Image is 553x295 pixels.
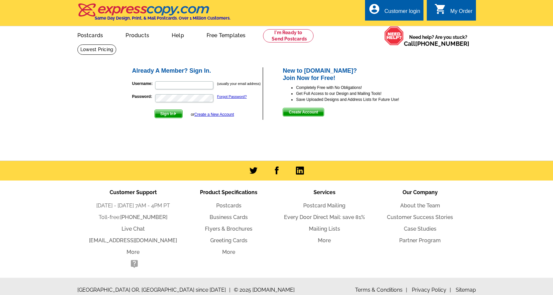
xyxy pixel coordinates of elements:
[403,189,438,195] span: Our Company
[122,226,145,232] a: Live Chat
[404,40,469,47] span: Call
[296,97,422,103] li: Save Uploaded Designs and Address Lists for Future Use!
[194,112,234,117] a: Create a New Account
[200,189,257,195] span: Product Specifications
[456,287,476,293] a: Sitemap
[296,85,422,91] li: Completely Free with No Obligations!
[191,111,234,117] div: or
[127,249,139,255] a: More
[450,8,473,18] div: My Order
[85,213,181,221] li: Toll-free:
[174,112,177,115] img: button-next-arrow-white.png
[132,81,154,87] label: Username:
[283,108,324,116] button: Create Account
[89,237,177,244] a: [EMAIL_ADDRESS][DOMAIN_NAME]
[217,95,247,99] a: Forgot Password?
[85,202,181,210] li: [DATE] - [DATE] 7AM - 4PM PT
[399,237,441,244] a: Partner Program
[400,202,440,209] a: About the Team
[404,34,473,47] span: Need help? Are you stuck?
[404,226,436,232] a: Case Studies
[222,249,235,255] a: More
[196,27,256,42] a: Free Templates
[120,214,167,220] a: [PHONE_NUMBER]
[368,3,380,15] i: account_circle
[217,82,261,86] small: (usually your email address)
[284,214,365,220] a: Every Door Direct Mail: save 81%
[283,108,323,116] span: Create Account
[216,202,241,209] a: Postcards
[303,202,345,209] a: Postcard Mailing
[314,189,335,195] span: Services
[296,91,422,97] li: Get Full Access to our Design and Mailing Tools!
[434,3,446,15] i: shopping_cart
[77,8,230,21] a: Same Day Design, Print, & Mail Postcards. Over 1 Million Customers.
[283,67,422,82] h2: New to [DOMAIN_NAME]? Join Now for Free!
[95,16,230,21] h4: Same Day Design, Print, & Mail Postcards. Over 1 Million Customers.
[110,189,157,195] span: Customer Support
[384,26,404,45] img: help
[387,214,453,220] a: Customer Success Stories
[210,214,248,220] a: Business Cards
[161,27,195,42] a: Help
[355,287,407,293] a: Terms & Conditions
[415,40,469,47] a: [PHONE_NUMBER]
[132,94,154,100] label: Password:
[234,286,295,294] span: © 2025 [DOMAIN_NAME]
[412,287,451,293] a: Privacy Policy
[210,237,247,244] a: Greeting Cards
[154,110,183,118] button: Sign In
[115,27,160,42] a: Products
[384,8,420,18] div: Customer login
[67,27,114,42] a: Postcards
[368,7,420,16] a: account_circle Customer login
[309,226,340,232] a: Mailing Lists
[205,226,252,232] a: Flyers & Brochures
[318,237,331,244] a: More
[77,286,230,294] span: [GEOGRAPHIC_DATA] OR, [GEOGRAPHIC_DATA] since [DATE]
[434,7,473,16] a: shopping_cart My Order
[132,67,263,75] h2: Already A Member? Sign In.
[155,110,182,118] span: Sign In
